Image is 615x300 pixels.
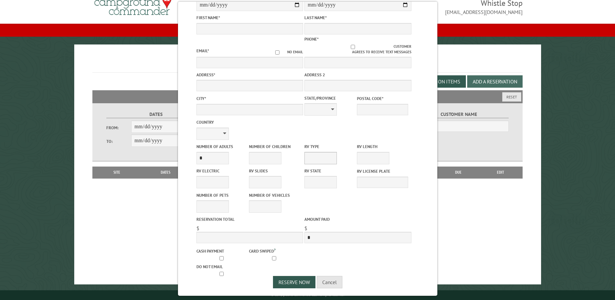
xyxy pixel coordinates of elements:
label: RV Electric [196,168,247,174]
button: Add a Reservation [467,75,523,88]
label: Cash payment [196,248,247,254]
label: Email [196,48,209,54]
a: ? [274,247,275,252]
label: Phone [304,36,319,42]
button: Reserve Now [273,276,315,288]
label: Customer agrees to receive text messages [304,44,411,55]
th: Site [96,167,138,178]
small: © Campground Commander LLC. All rights reserved. [271,293,344,297]
th: Edit [479,167,523,178]
button: Reset [502,92,521,102]
label: Customer Name [409,111,508,118]
label: RV Slides [249,168,300,174]
label: Card swiped [249,247,300,254]
label: To: [106,138,131,144]
span: $ [304,225,307,231]
label: Number of Children [249,144,300,150]
label: Do not email [196,264,247,270]
input: Customer agrees to receive text messages [312,45,394,49]
label: No email [267,49,303,55]
label: RV Type [304,144,356,150]
label: Amount paid [304,216,411,222]
label: Address 2 [304,72,411,78]
label: First Name [196,15,303,21]
label: City [196,95,303,102]
label: Reservation Total [196,216,303,222]
label: Number of Pets [196,192,247,198]
label: From: [106,125,131,131]
th: Due [438,167,479,178]
h2: Filters [92,90,522,103]
label: Dates [106,111,205,118]
h1: Reservations [92,55,522,73]
th: Dates [138,167,194,178]
label: Last Name [304,15,411,21]
label: Number of Adults [196,144,247,150]
label: Country [196,119,303,125]
label: RV License Plate [357,168,408,174]
label: Postal Code [357,95,408,102]
label: RV Length [357,144,408,150]
button: Cancel [317,276,342,288]
span: $ [196,225,199,231]
label: State/Province [304,95,356,101]
input: No email [267,50,287,55]
label: Number of Vehicles [249,192,300,198]
label: Address [196,72,303,78]
button: Edit Add-on Items [410,75,466,88]
label: RV State [304,168,356,174]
